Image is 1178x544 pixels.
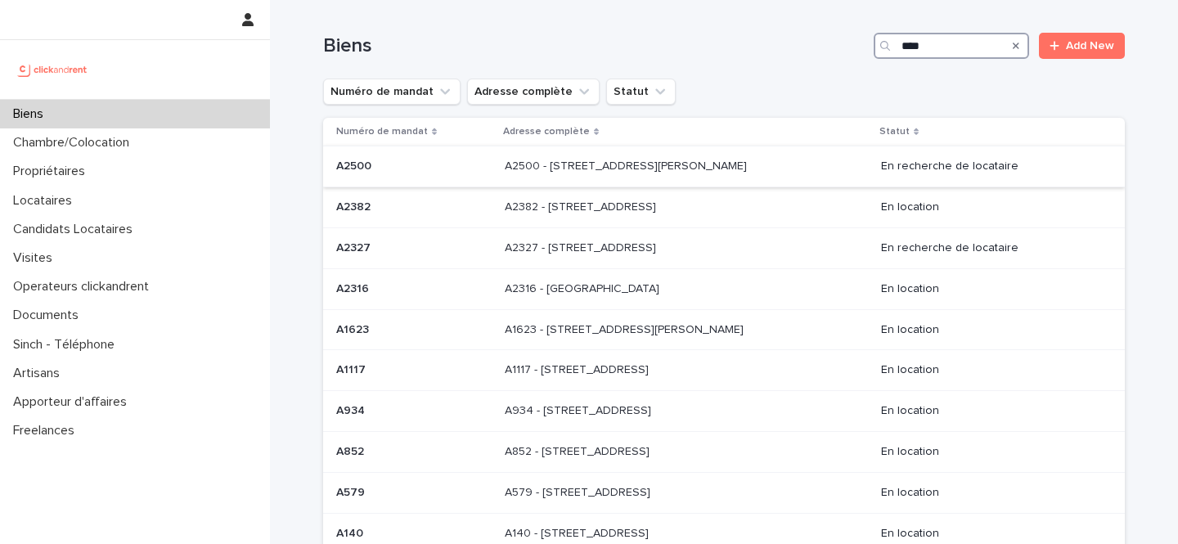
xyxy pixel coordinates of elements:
p: Artisans [7,366,73,381]
tr: A934A934 A934 - [STREET_ADDRESS]A934 - [STREET_ADDRESS] En location [323,391,1125,432]
button: Numéro de mandat [323,79,461,105]
p: Visites [7,250,65,266]
h1: Biens [323,34,867,58]
p: A2316 [336,279,372,296]
p: A1117 [336,360,369,377]
p: En recherche de locataire [881,160,1099,173]
p: Propriétaires [7,164,98,179]
p: A2500 - [STREET_ADDRESS][PERSON_NAME] [505,156,750,173]
tr: A2316A2316 A2316 - [GEOGRAPHIC_DATA]A2316 - [GEOGRAPHIC_DATA] En location [323,268,1125,309]
tr: A579A579 A579 - [STREET_ADDRESS]A579 - [STREET_ADDRESS] En location [323,472,1125,513]
p: A852 - 61 Boulevard de Richelieu, Rueil-Malmaison 92500 [505,442,653,459]
p: Operateurs clickandrent [7,279,162,294]
p: Freelances [7,423,88,438]
p: Biens [7,106,56,122]
tr: A2500A2500 A2500 - [STREET_ADDRESS][PERSON_NAME]A2500 - [STREET_ADDRESS][PERSON_NAME] En recherch... [323,146,1125,187]
p: A852 [336,442,367,459]
p: A2500 [336,156,375,173]
p: En recherche de locataire [881,241,1099,255]
p: A1117 - [STREET_ADDRESS] [505,360,652,377]
p: En location [881,200,1099,214]
p: A140 [336,524,366,541]
p: A2316 - 148 Rte de l'Empereur, Rueil-Malmaison 92500 [505,279,663,296]
p: En location [881,527,1099,541]
p: Candidats Locataires [7,222,146,237]
p: En location [881,404,1099,418]
p: Adresse complète [503,123,590,141]
p: A1623 - 7 Boulevard Marcel Pourtout, Rueil-Malmaison 92500 [505,320,747,337]
p: A2382 - [STREET_ADDRESS] [505,197,659,214]
p: En location [881,323,1099,337]
tr: A2327A2327 A2327 - [STREET_ADDRESS]A2327 - [STREET_ADDRESS] En recherche de locataire [323,227,1125,268]
button: Adresse complète [467,79,600,105]
p: Locataires [7,193,85,209]
p: A579 [336,483,368,500]
tr: A2382A2382 A2382 - [STREET_ADDRESS]A2382 - [STREET_ADDRESS] En location [323,187,1125,228]
tr: A852A852 A852 - [STREET_ADDRESS]A852 - [STREET_ADDRESS] En location [323,431,1125,472]
p: A579 - [STREET_ADDRESS] [505,483,654,500]
p: A140 - 76 rue des Bons Raisins, Rueil Malmaison 92500 [505,524,652,541]
p: Statut [879,123,910,141]
span: Add New [1066,40,1114,52]
p: A2382 [336,197,374,214]
p: A934 [336,401,368,418]
a: Add New [1039,33,1125,59]
p: Chambre/Colocation [7,135,142,151]
p: En location [881,486,1099,500]
p: En location [881,363,1099,377]
p: Sinch - Téléphone [7,337,128,353]
button: Statut [606,79,676,105]
input: Search [874,33,1029,59]
p: A2327 [336,238,374,255]
p: Apporteur d'affaires [7,394,140,410]
tr: A1117A1117 A1117 - [STREET_ADDRESS]A1117 - [STREET_ADDRESS] En location [323,350,1125,391]
p: En location [881,282,1099,296]
p: A2327 - [STREET_ADDRESS] [505,238,659,255]
p: A1623 [336,320,372,337]
p: Documents [7,308,92,323]
p: Numéro de mandat [336,123,428,141]
p: A934 - 61 boulevard de Richelieu, Rueil-Malmaison 92500 [505,401,654,418]
p: En location [881,445,1099,459]
img: UCB0brd3T0yccxBKYDjQ [13,53,92,86]
tr: A1623A1623 A1623 - [STREET_ADDRESS][PERSON_NAME]A1623 - [STREET_ADDRESS][PERSON_NAME] En location [323,309,1125,350]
